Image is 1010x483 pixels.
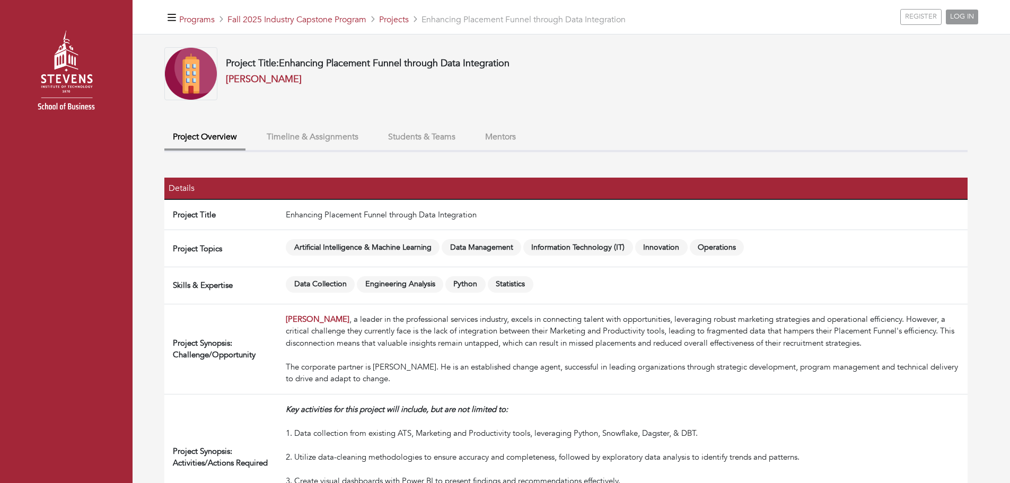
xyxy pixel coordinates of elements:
span: Innovation [635,239,688,256]
button: Students & Teams [380,126,464,148]
td: Project Title [164,199,282,230]
a: [PERSON_NAME] [226,73,302,86]
span: Data Management [442,239,521,256]
a: Fall 2025 Industry Capstone Program [227,14,366,25]
button: Timeline & Assignments [258,126,367,148]
span: Operations [690,239,744,256]
span: Python [445,276,486,293]
span: Enhancing Placement Funnel through Data Integration [421,14,626,25]
a: Projects [379,14,409,25]
td: Skills & Expertise [164,267,282,304]
span: Statistics [488,276,533,293]
a: Programs [179,14,215,25]
th: Details [164,178,282,199]
img: stevens_logo.png [11,19,122,130]
em: Key activities for this project will include, but are not limited to: [286,404,508,415]
span: Artificial Intelligence & Machine Learning [286,239,440,256]
img: Company-Icon-7f8a26afd1715722aa5ae9dc11300c11ceeb4d32eda0db0d61c21d11b95ecac6.png [164,47,217,100]
a: REGISTER [900,9,942,25]
span: Engineering Analysis [357,276,443,293]
td: Enhancing Placement Funnel through Data Integration [282,199,968,230]
span: Enhancing Placement Funnel through Data Integration [279,57,510,70]
h4: Project Title: [226,58,510,69]
a: [PERSON_NAME] [286,314,349,324]
span: Information Technology (IT) [523,239,633,256]
button: Mentors [477,126,524,148]
td: Project Topics [164,230,282,267]
a: LOG IN [946,10,978,24]
span: Data Collection [286,276,355,293]
button: Project Overview [164,126,245,151]
td: Project Synopsis: Challenge/Opportunity [164,304,282,394]
div: , a leader in the professional services industry, excels in connecting talent with opportunities,... [286,313,963,385]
